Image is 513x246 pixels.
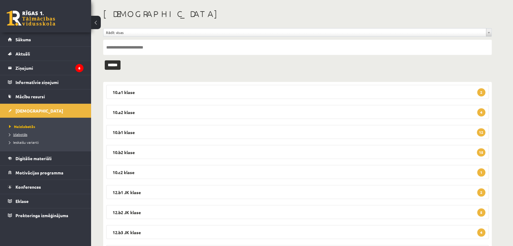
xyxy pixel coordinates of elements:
[8,61,83,75] a: Ziņojumi6
[477,108,485,116] span: 4
[477,228,485,237] span: 4
[15,37,31,42] span: Sākums
[9,124,35,129] span: Neizlabotās
[9,140,85,145] a: Ieskaišu varianti
[9,132,85,137] a: Izlabotās
[106,205,489,219] legend: 12.b2 JK klase
[8,166,83,180] a: Motivācijas programma
[8,89,83,103] a: Mācību resursi
[15,156,52,161] span: Digitālie materiāli
[15,198,29,204] span: Eklase
[7,11,55,26] a: Rīgas 1. Tālmācības vidusskola
[477,208,485,217] span: 5
[477,188,485,197] span: 2
[15,94,45,99] span: Mācību resursi
[9,132,27,137] span: Izlabotās
[8,208,83,222] a: Proktoringa izmēģinājums
[477,88,485,96] span: 2
[8,32,83,46] a: Sākums
[106,165,489,179] legend: 10.c2 klase
[477,128,485,136] span: 12
[8,180,83,194] a: Konferences
[75,64,83,72] i: 6
[8,75,83,89] a: Informatīvie ziņojumi
[15,51,30,56] span: Aktuāli
[106,185,489,199] legend: 12.b1 JK klase
[477,168,485,177] span: 1
[103,9,492,19] h1: [DEMOGRAPHIC_DATA]
[8,104,83,118] a: [DEMOGRAPHIC_DATA]
[15,108,63,113] span: [DEMOGRAPHIC_DATA]
[106,105,489,119] legend: 10.a2 klase
[106,145,489,159] legend: 10.b2 klase
[15,170,63,175] span: Motivācijas programma
[106,225,489,239] legend: 12.b3 JK klase
[9,124,85,129] a: Neizlabotās
[477,148,485,157] span: 15
[8,47,83,61] a: Aktuāli
[106,85,489,99] legend: 10.a1 klase
[15,184,41,190] span: Konferences
[106,29,484,36] span: Rādīt visas
[15,75,83,89] legend: Informatīvie ziņojumi
[106,125,489,139] legend: 10.b1 klase
[8,151,83,165] a: Digitālie materiāli
[104,29,491,36] a: Rādīt visas
[9,140,39,145] span: Ieskaišu varianti
[15,61,83,75] legend: Ziņojumi
[15,213,68,218] span: Proktoringa izmēģinājums
[8,194,83,208] a: Eklase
